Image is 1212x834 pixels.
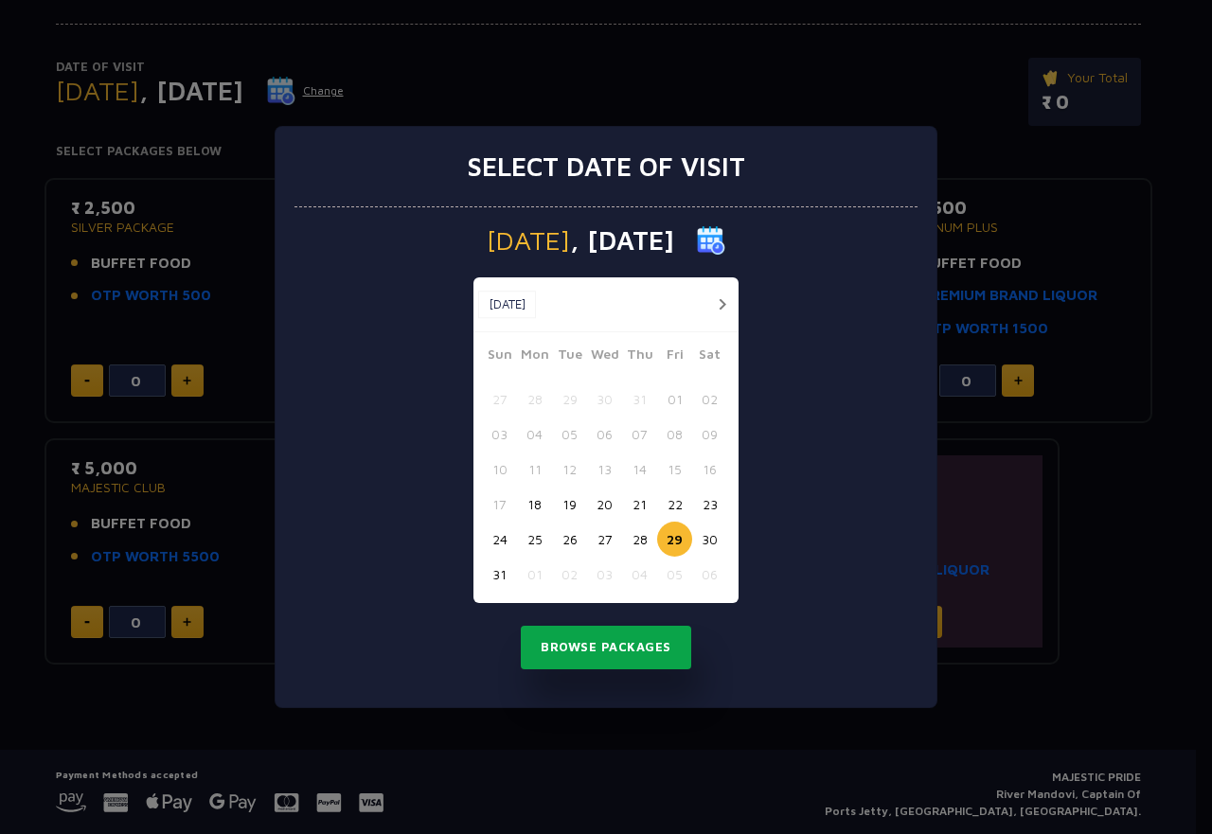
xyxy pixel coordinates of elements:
[657,557,692,592] button: 05
[692,487,727,522] button: 23
[552,452,587,487] button: 12
[552,487,587,522] button: 19
[517,344,552,370] span: Mon
[622,344,657,370] span: Thu
[552,522,587,557] button: 26
[570,227,674,254] span: , [DATE]
[552,344,587,370] span: Tue
[692,557,727,592] button: 06
[517,382,552,417] button: 28
[552,557,587,592] button: 02
[487,227,570,254] span: [DATE]
[692,522,727,557] button: 30
[657,382,692,417] button: 01
[622,557,657,592] button: 04
[587,382,622,417] button: 30
[517,557,552,592] button: 01
[482,417,517,452] button: 03
[692,382,727,417] button: 02
[657,344,692,370] span: Fri
[622,417,657,452] button: 07
[482,382,517,417] button: 27
[622,522,657,557] button: 28
[517,417,552,452] button: 04
[478,291,536,319] button: [DATE]
[657,487,692,522] button: 22
[697,226,725,255] img: calender icon
[657,417,692,452] button: 08
[622,452,657,487] button: 14
[622,382,657,417] button: 31
[467,151,745,183] h3: Select date of visit
[482,487,517,522] button: 17
[482,452,517,487] button: 10
[587,522,622,557] button: 27
[587,417,622,452] button: 06
[587,557,622,592] button: 03
[482,522,517,557] button: 24
[692,452,727,487] button: 16
[622,487,657,522] button: 21
[517,522,552,557] button: 25
[521,626,691,669] button: Browse Packages
[517,487,552,522] button: 18
[657,522,692,557] button: 29
[692,344,727,370] span: Sat
[692,417,727,452] button: 09
[552,417,587,452] button: 05
[482,557,517,592] button: 31
[587,487,622,522] button: 20
[517,452,552,487] button: 11
[657,452,692,487] button: 15
[482,344,517,370] span: Sun
[552,382,587,417] button: 29
[587,452,622,487] button: 13
[587,344,622,370] span: Wed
